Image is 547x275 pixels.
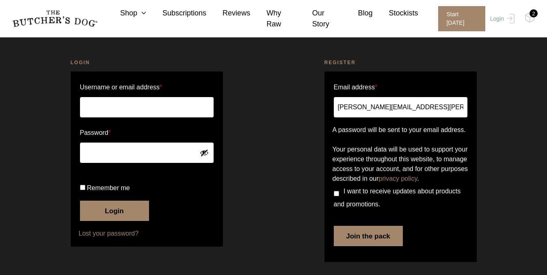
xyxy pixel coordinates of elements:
[80,126,214,139] label: Password
[438,6,485,31] span: Start [DATE]
[80,201,149,221] button: Login
[250,8,296,30] a: Why Raw
[80,185,85,190] input: Remember me
[71,58,223,67] h2: Login
[334,81,378,94] label: Email address
[372,8,418,19] a: Stockists
[87,184,130,191] span: Remember me
[324,58,477,67] h2: Register
[342,8,372,19] a: Blog
[206,8,250,19] a: Reviews
[334,188,461,208] span: I want to receive updates about products and promotions.
[334,191,339,196] input: I want to receive updates about products and promotions.
[530,9,538,17] div: 2
[146,8,206,19] a: Subscriptions
[333,145,469,184] p: Your personal data will be used to support your experience throughout this website, to manage acc...
[200,148,209,157] button: Show password
[525,12,535,23] img: TBD_Cart-Full.png
[378,175,417,182] a: privacy policy
[79,229,215,238] a: Lost your password?
[80,81,214,94] label: Username or email address
[333,125,469,135] p: A password will be sent to your email address.
[334,226,403,246] button: Join the pack
[488,6,515,31] a: Login
[104,8,146,19] a: Shop
[296,8,342,30] a: Our Story
[430,6,488,31] a: Start [DATE]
